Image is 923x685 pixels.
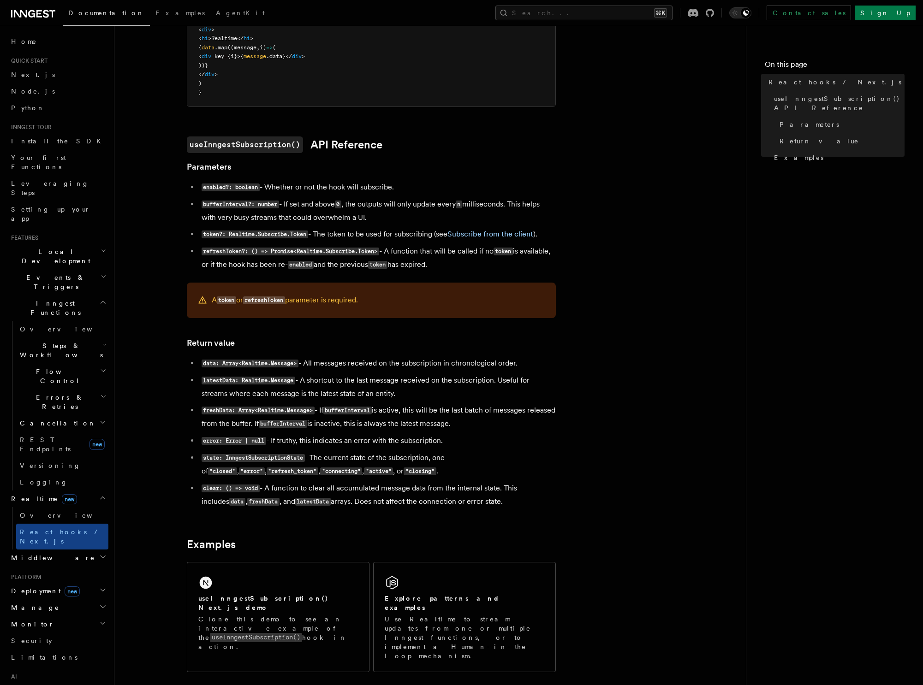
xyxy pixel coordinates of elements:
code: bufferInterval [323,407,372,414]
span: i) [260,44,266,51]
code: clear: () => void [202,484,260,492]
code: data [229,498,245,506]
span: > [302,53,305,59]
span: , [256,44,260,51]
span: < [198,35,202,41]
code: freshData [247,498,280,506]
code: enabled [288,261,314,269]
span: Inngest tour [7,124,52,131]
code: "connecting" [320,467,362,475]
a: Return value [776,133,905,149]
span: h1 [202,35,208,41]
span: Python [11,104,45,112]
li: - If is active, this will be the last batch of messages released from the buffer. If is inactive,... [199,404,556,431]
span: Next.js [11,71,55,78]
a: Return value [187,337,235,349]
code: "error" [239,467,265,475]
span: ( [273,44,276,51]
span: Inngest Functions [7,299,100,317]
h2: useInngestSubscription() Next.js demo [198,594,358,612]
span: Your first Functions [11,154,66,171]
span: Return value [780,136,859,146]
span: useInngestSubscription() API Reference [774,94,905,112]
span: h1 [244,35,250,41]
a: Home [7,33,108,50]
kbd: ⌘K [654,8,667,18]
span: {i}>{ [227,53,244,59]
button: Monitor [7,616,108,632]
div: Realtimenew [7,507,108,549]
span: .map [214,44,227,51]
span: key [214,53,224,59]
span: Overview [20,325,115,333]
span: ) [198,80,202,87]
h4: On this page [765,59,905,74]
span: message [244,53,266,59]
button: Middleware [7,549,108,566]
code: n [456,201,462,208]
span: Manage [7,603,60,612]
a: Security [7,632,108,649]
a: Overview [16,321,108,337]
span: div [292,53,302,59]
button: Flow Control [16,363,108,389]
p: A or parameter is required. [212,294,358,307]
span: Monitor [7,620,54,629]
span: => [266,44,273,51]
li: - If set and above , the outputs will only update every milliseconds. This helps with very busy s... [199,198,556,224]
code: "closed" [208,467,237,475]
span: = [224,53,227,59]
a: Limitations [7,649,108,666]
code: latestData: Realtime.Message [202,377,295,384]
code: useInngestSubscription() [210,633,302,642]
span: Examples [155,9,205,17]
code: token?: Realtime.Subscribe.Token [202,230,308,238]
span: Parameters [780,120,839,129]
span: Events & Triggers [7,273,101,291]
span: div [202,26,211,33]
span: Features [7,234,38,242]
p: Use Realtime to stream updates from one or multiple Inngest functions, or to implement a Human-in... [385,614,544,661]
code: "active" [364,467,393,475]
span: Steps & Workflows [16,341,103,360]
code: useInngestSubscription() [187,136,303,153]
button: Cancellation [16,415,108,431]
a: Next.js [7,66,108,83]
span: AI [7,673,17,680]
span: Home [11,37,37,46]
span: Leveraging Steps [11,180,89,196]
li: - The current state of the subscription, one of , , , , , or . [199,451,556,478]
span: div [202,53,211,59]
code: token [217,296,236,304]
a: Logging [16,474,108,490]
a: useInngestSubscription() API Reference [770,90,905,116]
span: REST Endpoints [20,436,71,453]
code: 0 [335,201,341,208]
code: state: InngestSubscriptionState [202,454,305,462]
button: Errors & Retries [16,389,108,415]
button: Events & Triggers [7,269,108,295]
button: Inngest Functions [7,295,108,321]
a: Python [7,100,108,116]
span: Documentation [68,9,144,17]
a: Parameters [776,116,905,133]
a: REST Endpointsnew [16,431,108,457]
span: < [198,53,202,59]
a: Install the SDK [7,133,108,149]
span: </ [198,71,205,77]
span: Examples [774,153,823,162]
a: Examples [187,538,236,551]
span: Logging [20,478,68,486]
span: Overview [20,512,115,519]
h2: Explore patterns and examples [385,594,544,612]
code: token [368,261,387,269]
span: React hooks / Next.js [768,77,901,87]
a: Examples [150,3,210,25]
code: latestData [295,498,331,506]
code: bufferInterval [259,420,307,428]
li: - If truthy, this indicates an error with the subscription. [199,434,556,448]
button: Steps & Workflows [16,337,108,363]
a: Contact sales [767,6,851,20]
span: Local Development [7,247,101,266]
p: Clone this demo to see an interactive example of the hook in action. [198,614,358,651]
